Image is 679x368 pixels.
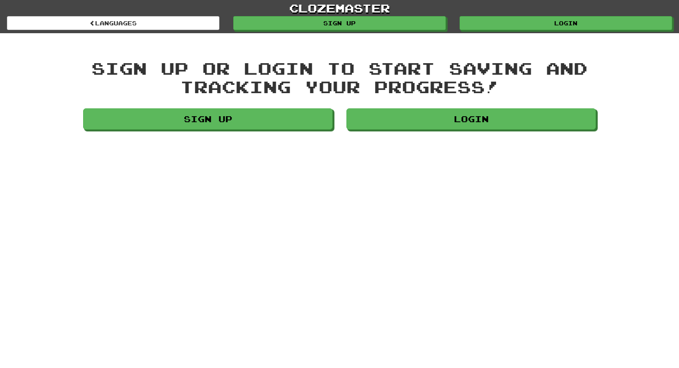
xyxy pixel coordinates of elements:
[83,108,333,130] a: Sign up
[83,59,596,95] div: Sign up or login to start saving and tracking your progress!
[346,108,596,130] a: Login
[460,16,672,30] a: Login
[233,16,446,30] a: Sign up
[7,16,219,30] a: Languages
